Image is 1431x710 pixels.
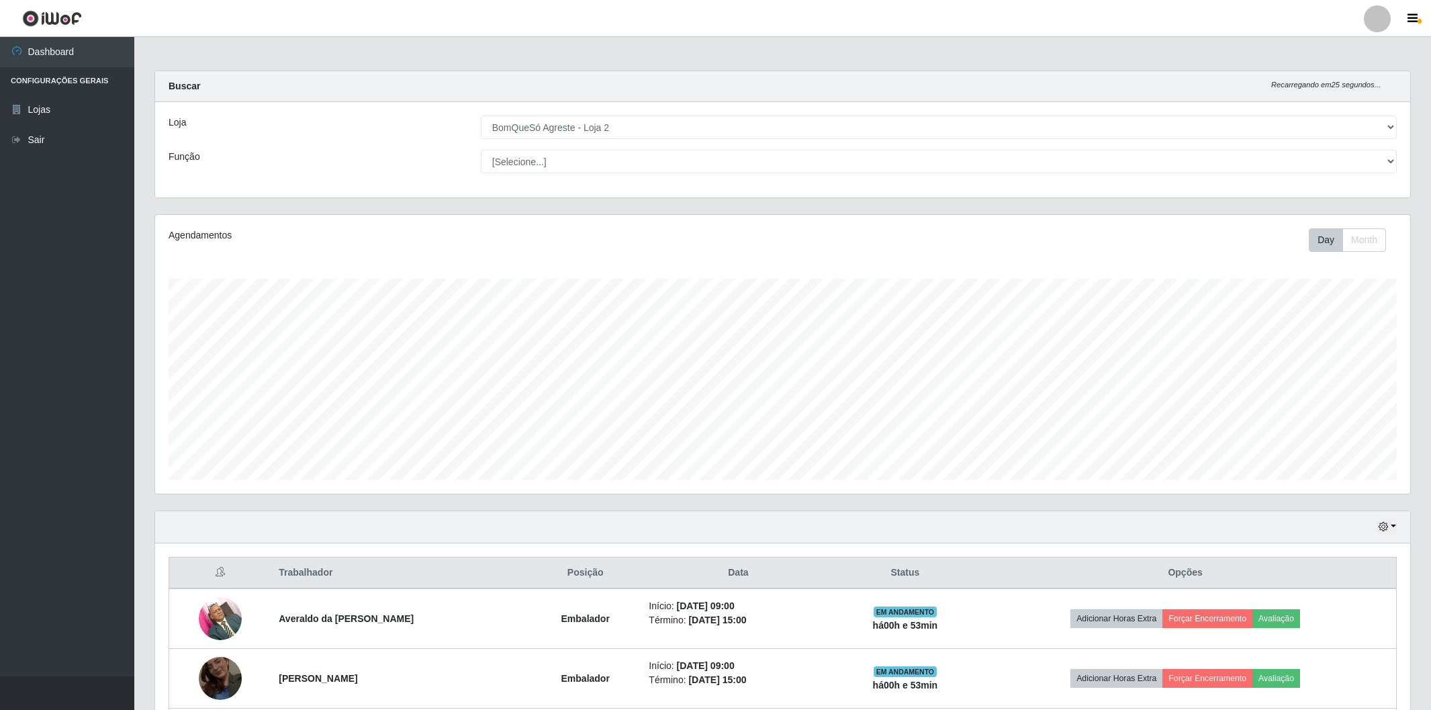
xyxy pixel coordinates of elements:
th: Status [836,558,975,589]
button: Avaliação [1252,609,1300,628]
th: Data [641,558,835,589]
time: [DATE] 09:00 [677,660,735,671]
li: Término: [649,613,827,627]
img: CoreUI Logo [22,10,82,27]
button: Avaliação [1252,669,1300,688]
strong: [PERSON_NAME] [279,673,357,684]
img: 1697117733428.jpeg [199,590,242,647]
button: Forçar Encerramento [1162,669,1252,688]
div: Agendamentos [169,228,669,242]
div: Toolbar with button groups [1309,228,1397,252]
i: Recarregando em 25 segundos... [1271,81,1381,89]
button: Adicionar Horas Extra [1070,609,1162,628]
th: Opções [974,558,1396,589]
strong: há 00 h e 53 min [873,680,938,691]
time: [DATE] 09:00 [677,601,735,611]
label: Função [169,150,200,164]
li: Término: [649,673,827,687]
th: Posição [530,558,641,589]
button: Forçar Encerramento [1162,609,1252,628]
li: Início: [649,599,827,613]
button: Month [1342,228,1386,252]
strong: Embalador [561,673,610,684]
span: EM ANDAMENTO [874,607,937,617]
span: EM ANDAMENTO [874,666,937,677]
div: First group [1309,228,1386,252]
label: Loja [169,116,186,130]
strong: Averaldo da [PERSON_NAME] [279,613,414,624]
strong: Embalador [561,613,610,624]
strong: há 00 h e 53 min [873,620,938,631]
strong: Buscar [169,81,200,91]
button: Day [1309,228,1343,252]
time: [DATE] 15:00 [688,674,746,685]
th: Trabalhador [271,558,530,589]
time: [DATE] 15:00 [688,615,746,625]
button: Adicionar Horas Extra [1070,669,1162,688]
li: Início: [649,659,827,673]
